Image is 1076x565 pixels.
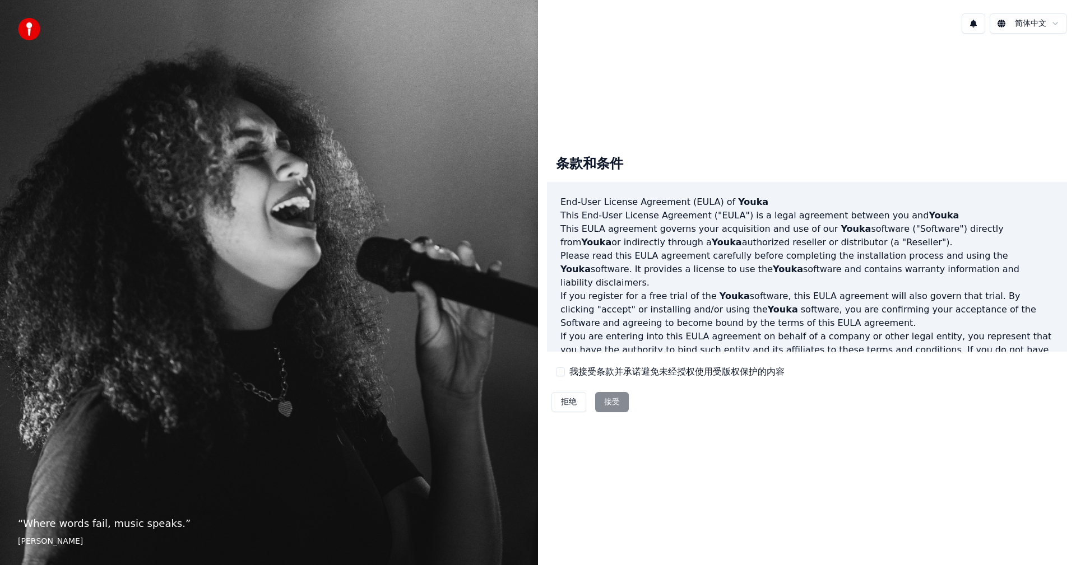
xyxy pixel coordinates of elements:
[560,330,1054,384] p: If you are entering into this EULA agreement on behalf of a company or other legal entity, you re...
[547,146,632,182] div: 条款和条件
[560,222,1054,249] p: This EULA agreement governs your acquisition and use of our software ("Software") directly from o...
[712,237,742,248] span: Youka
[560,195,1054,209] h3: End-User License Agreement (EULA) of
[581,237,611,248] span: Youka
[841,223,871,234] span: Youka
[560,209,1054,222] p: This End-User License Agreement ("EULA") is a legal agreement between you and
[18,516,520,531] p: “ Where words fail, music speaks. ”
[929,210,959,221] span: Youka
[738,197,768,207] span: Youka
[569,365,785,379] label: 我接受条款并承诺避免未经授权使用受版权保护的内容
[560,264,591,274] span: Youka
[18,18,40,40] img: youka
[18,536,520,547] footer: [PERSON_NAME]
[560,249,1054,289] p: Please read this EULA agreement carefully before completing the installation process and using th...
[560,289,1054,330] p: If you register for a free trial of the software, this EULA agreement will also govern that trial...
[768,304,798,315] span: Youka
[551,392,586,412] button: 拒绝
[773,264,803,274] span: Youka
[720,291,750,301] span: Youka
